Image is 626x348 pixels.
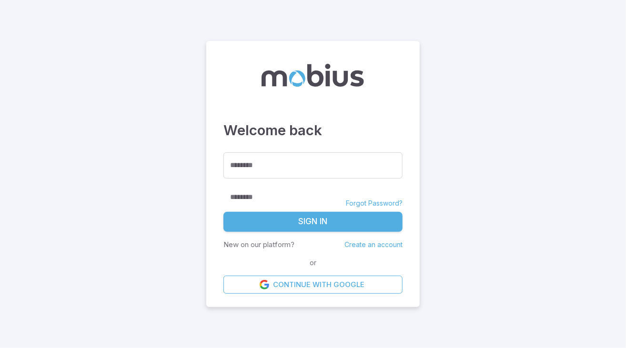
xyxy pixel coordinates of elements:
[344,240,403,249] a: Create an account
[307,258,319,268] span: or
[223,276,403,294] a: Continue with Google
[223,120,403,141] h3: Welcome back
[346,199,403,208] a: Forgot Password?
[223,239,294,250] p: New on our platform?
[223,212,403,232] button: Sign In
